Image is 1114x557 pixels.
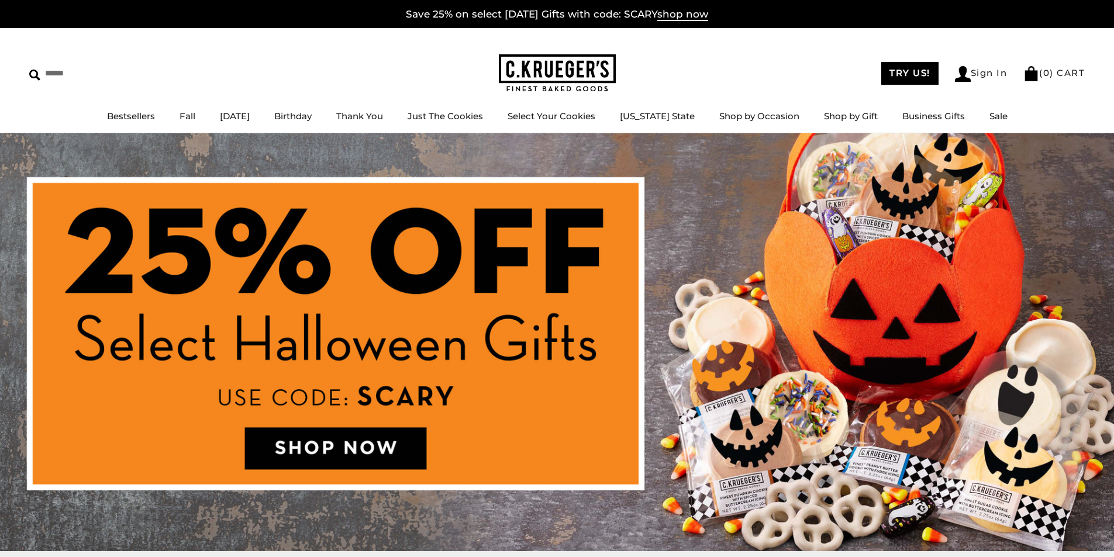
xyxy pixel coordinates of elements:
a: Fall [180,110,195,122]
a: Save 25% on select [DATE] Gifts with code: SCARYshop now [406,8,708,21]
a: [DATE] [220,110,250,122]
a: [US_STATE] State [620,110,695,122]
a: (0) CART [1023,67,1085,78]
img: Search [29,70,40,81]
a: TRY US! [881,62,939,85]
span: 0 [1043,67,1050,78]
a: Shop by Gift [824,110,878,122]
img: Bag [1023,66,1039,81]
iframe: Sign Up via Text for Offers [9,513,121,548]
a: Sale [989,110,1008,122]
img: Account [955,66,971,82]
a: Bestsellers [107,110,155,122]
a: Birthday [274,110,312,122]
a: Sign In [955,66,1008,82]
a: Shop by Occasion [719,110,799,122]
input: Search [29,64,168,82]
img: C.KRUEGER'S [499,54,616,92]
a: Select Your Cookies [508,110,595,122]
span: shop now [657,8,708,21]
a: Thank You [336,110,383,122]
a: Business Gifts [902,110,965,122]
a: Just The Cookies [408,110,483,122]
